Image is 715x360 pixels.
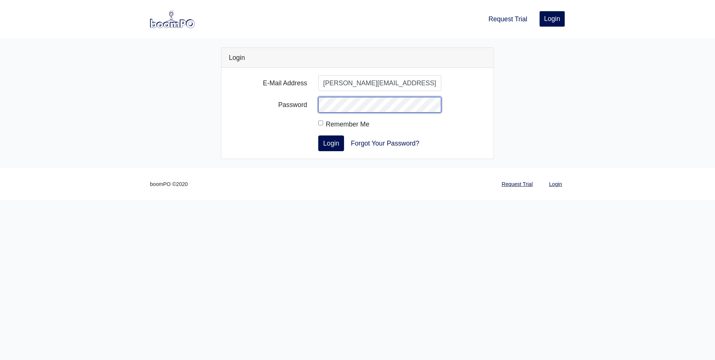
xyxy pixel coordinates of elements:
label: E-Mail Address [223,75,313,91]
a: Login [539,11,565,27]
img: boomPO [150,10,195,28]
label: Password [223,97,313,113]
small: boomPO ©2020 [150,180,188,189]
button: Login [318,135,344,151]
label: Remember Me [326,119,369,129]
a: Request Trial [499,177,536,192]
a: Request Trial [485,11,530,27]
a: Forgot Your Password? [346,135,424,151]
a: Login [546,177,565,192]
div: Login [221,48,494,68]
